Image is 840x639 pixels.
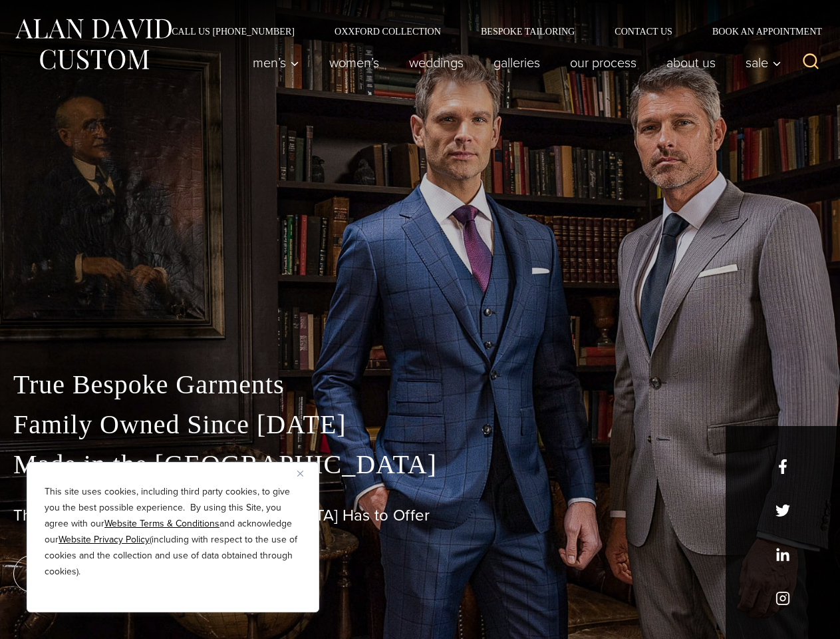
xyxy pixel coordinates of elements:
a: About Us [652,49,731,76]
a: Contact Us [595,27,692,36]
span: Men’s [253,56,299,69]
a: Book an Appointment [692,27,827,36]
a: Website Privacy Policy [59,532,150,546]
a: Website Terms & Conditions [104,517,219,531]
a: weddings [394,49,479,76]
a: book an appointment [13,555,200,592]
p: This site uses cookies, including third party cookies, to give you the best possible experience. ... [45,484,301,580]
nav: Secondary Navigation [152,27,827,36]
button: Close [297,465,313,481]
p: True Bespoke Garments Family Owned Since [DATE] Made in the [GEOGRAPHIC_DATA] [13,365,827,485]
img: Alan David Custom [13,15,173,74]
button: View Search Form [795,47,827,79]
a: Galleries [479,49,555,76]
a: Our Process [555,49,652,76]
a: Call Us [PHONE_NUMBER] [152,27,315,36]
h1: The Best Custom Suits [GEOGRAPHIC_DATA] Has to Offer [13,506,827,525]
nav: Primary Navigation [238,49,789,76]
img: Close [297,471,303,477]
a: Oxxford Collection [315,27,461,36]
span: Sale [746,56,781,69]
a: Women’s [315,49,394,76]
a: Bespoke Tailoring [461,27,595,36]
